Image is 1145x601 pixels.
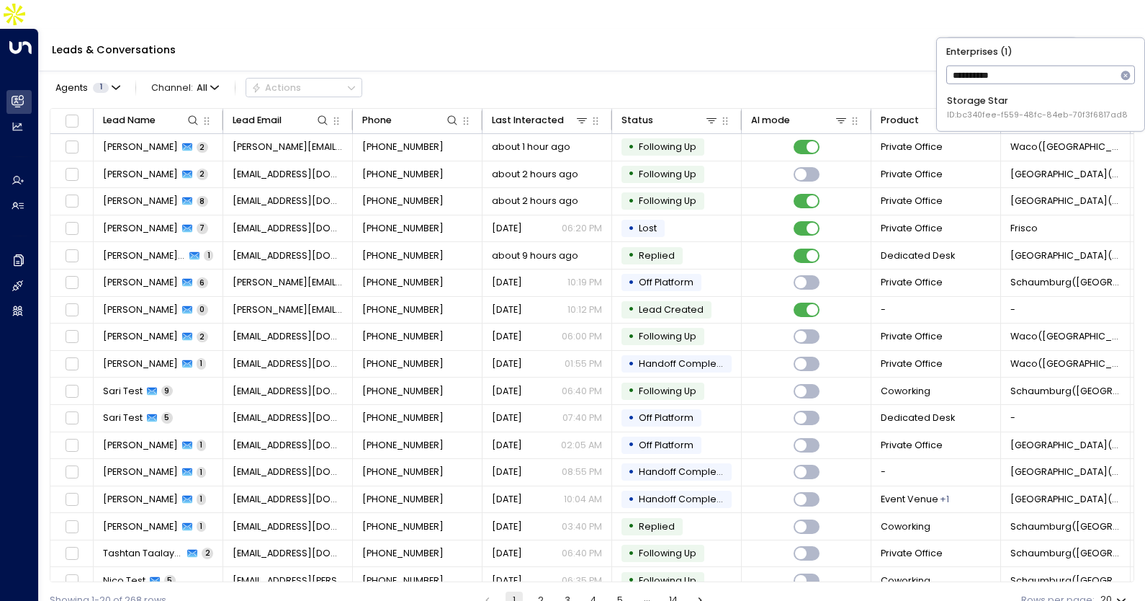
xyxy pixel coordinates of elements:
[639,574,696,587] span: Following Up
[63,139,80,156] span: Toggle select row
[63,410,80,427] span: Toggle select row
[362,249,444,262] span: +12247229549
[362,574,444,587] span: +13105988593
[233,168,343,181] span: jamelrobin25@gmail.com
[639,547,696,559] span: Following Up
[251,82,301,94] div: Actions
[197,142,208,153] span: 2
[639,168,696,180] span: Following Up
[146,79,224,97] button: Channel:All
[63,329,80,345] span: Toggle select row
[103,168,178,181] span: Jamel Robinson
[639,493,732,505] span: Handoff Completed
[492,168,578,181] span: about 2 hours ago
[1010,547,1121,560] span: Schaumburg(IL)
[628,407,634,429] div: •
[362,520,444,533] span: +12148811906
[103,411,143,424] span: Sari Test
[562,466,602,478] p: 08:55 PM
[639,385,696,397] span: Following Up
[562,222,602,235] p: 06:20 PM
[881,357,943,370] span: Private Office
[881,330,943,343] span: Private Office
[947,94,1128,121] div: Storage Star
[639,195,696,207] span: Following Up
[881,195,943,208] span: Private Office
[103,141,178,153] span: Erica Taylor
[63,546,80,562] span: Toggle select row
[628,543,634,565] div: •
[103,330,178,343] span: Lance Turner
[362,141,444,153] span: +14693583258
[233,303,343,316] span: jason.sikkenga@gmail.com
[103,385,143,398] span: Sari Test
[197,277,208,288] span: 6
[492,141,570,153] span: about 1 hour ago
[492,574,522,587] span: Jul 28, 2025
[197,440,206,450] span: 1
[628,515,634,538] div: •
[1010,385,1121,398] span: Schaumburg(IL)
[63,302,80,319] span: Toggle select row
[204,250,213,261] span: 1
[161,412,173,423] span: 5
[164,575,176,586] span: 5
[1010,141,1121,153] span: Waco(TX)
[561,439,602,452] p: 02:05 AM
[1010,520,1121,533] span: Schaumburg(IL)
[1001,297,1131,324] td: -
[103,520,178,533] span: Danyshman Azamatov
[63,193,80,210] span: Toggle select row
[639,357,732,370] span: Handoff Completed
[492,276,522,289] span: Aug 07, 2025
[881,249,955,262] span: Dedicated Desk
[197,223,208,233] span: 7
[881,547,943,560] span: Private Office
[871,459,1001,486] td: -
[628,434,634,456] div: •
[1001,405,1131,432] td: -
[197,331,208,342] span: 2
[639,141,696,153] span: Following Up
[562,330,602,343] p: 06:00 PM
[233,439,343,452] span: akxpse@gmail.com
[628,489,634,511] div: •
[103,303,178,316] span: Jason Sikkenga
[63,464,80,481] span: Toggle select row
[362,411,444,424] span: +18152617326
[233,141,343,153] span: erica@tribrachsolutions.com
[197,196,208,207] span: 8
[562,520,602,533] p: 03:40 PM
[492,411,522,424] span: Mar 10, 2025
[881,112,979,128] div: Product
[881,439,943,452] span: Private Office
[567,276,602,289] p: 10:19 PM
[492,439,522,452] span: Aug 02, 2025
[639,249,675,262] span: Replied
[233,112,282,128] div: Lead Email
[93,83,109,93] span: 1
[639,303,704,316] span: Lead Created
[628,163,634,185] div: •
[1010,276,1121,289] span: Schaumburg(IL)
[103,249,186,262] span: Prateek Dhal
[63,573,80,589] span: Toggle select row
[146,79,224,97] span: Channel:
[362,168,444,181] span: +13312120441
[103,112,156,128] div: Lead Name
[197,304,208,315] span: 0
[1010,466,1121,478] span: Geneva(IL)
[492,112,564,128] div: Last Interacted
[362,357,444,370] span: +12147200101
[63,247,80,264] span: Toggle select row
[881,168,943,181] span: Private Office
[233,222,343,235] span: rayan.habbab@gmail.com
[52,43,176,57] a: Leads & Conversations
[1010,222,1038,235] span: Frisco
[881,112,919,128] div: Product
[63,166,80,183] span: Toggle select row
[1010,357,1121,370] span: Waco(TX)
[562,411,602,424] p: 07:40 PM
[63,491,80,508] span: Toggle select row
[942,43,1139,61] p: Enterprises ( 1 )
